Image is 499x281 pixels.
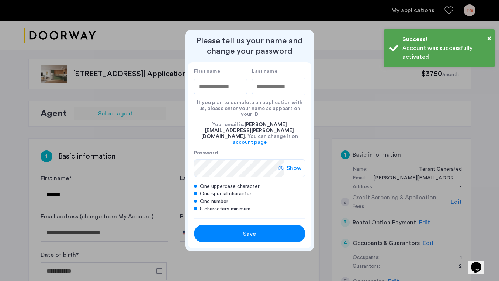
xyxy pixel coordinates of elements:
[194,117,305,150] div: Your email is: . You can change it on
[194,183,305,190] div: One uppercase character
[468,252,492,274] iframe: chat widget
[287,164,302,172] span: Show
[243,230,256,238] span: Save
[194,205,305,213] div: 8 characters minimum
[402,44,489,61] div: Account was successfully activated
[194,225,305,242] button: button
[233,139,267,145] a: account page
[194,95,305,117] div: If you plan to complete an application with us, please enter your name as appears on your ID
[194,190,305,198] div: One special character
[487,33,491,44] button: Close
[194,198,305,205] div: One number
[188,36,311,56] h2: Please tell us your name and change your password
[252,68,305,75] label: Last name
[201,122,294,139] span: [PERSON_NAME][EMAIL_ADDRESS][PERSON_NAME][DOMAIN_NAME]
[194,68,247,75] label: First name
[194,150,284,156] label: Password
[402,35,489,44] div: Success!
[487,35,491,42] span: ×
